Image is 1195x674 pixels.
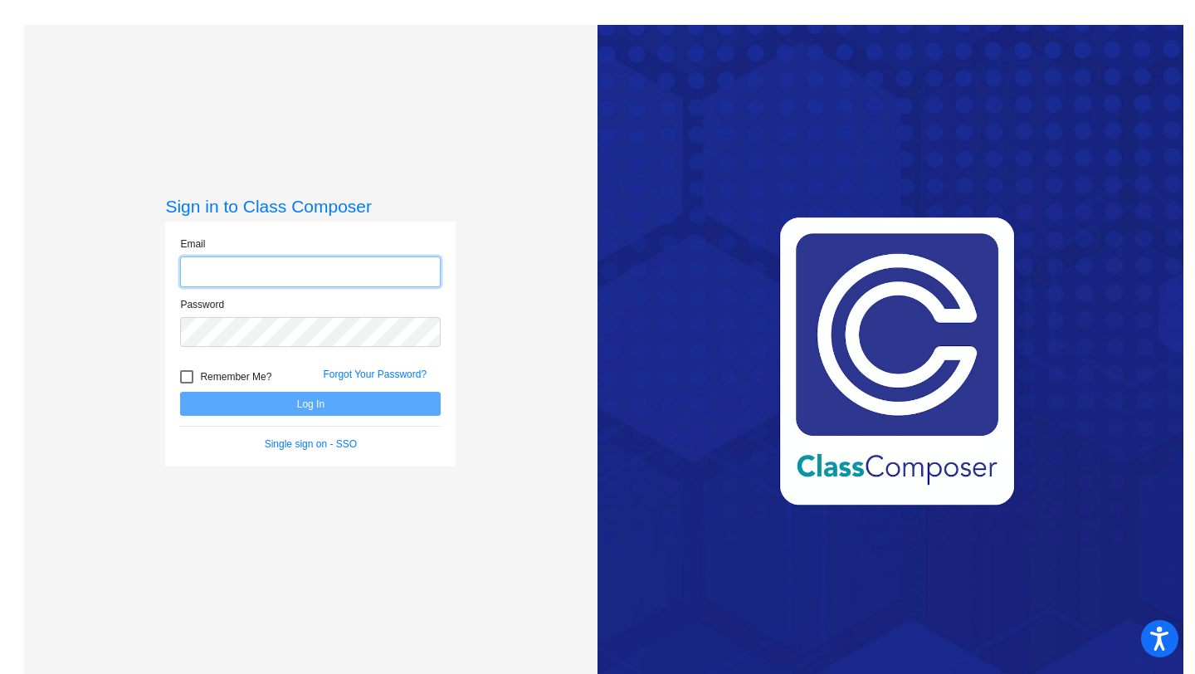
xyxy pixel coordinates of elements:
a: Single sign on - SSO [265,438,357,450]
button: Log In [180,392,441,416]
span: Remember Me? [200,367,271,387]
label: Email [180,237,205,252]
h3: Sign in to Class Composer [165,196,456,217]
label: Password [180,297,224,312]
a: Forgot Your Password? [323,369,427,380]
